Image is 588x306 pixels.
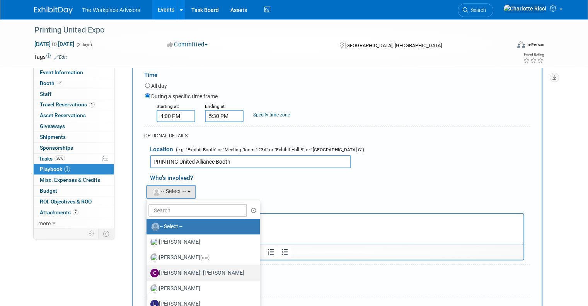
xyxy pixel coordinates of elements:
[40,101,95,108] span: Travel Reservations
[345,43,442,48] span: [GEOGRAPHIC_DATA], [GEOGRAPHIC_DATA]
[40,209,78,215] span: Attachments
[151,92,218,100] label: During a specific time frame
[253,112,290,118] a: Specify time zone
[55,156,65,161] span: 20%
[85,229,99,239] td: Personalize Event Tab Strip
[89,102,95,108] span: 1
[151,82,167,90] label: All day
[150,199,524,213] div: Details/Notes
[34,110,114,121] a: Asset Reservations
[517,41,525,48] img: Format-Inperson.png
[526,42,544,48] div: In-Person
[150,269,159,277] img: C.jpg
[34,121,114,132] a: Giveaways
[40,198,92,205] span: ROI, Objectives & ROO
[34,89,114,99] a: Staff
[150,267,252,279] label: [PERSON_NAME]. [PERSON_NAME]
[34,53,67,61] td: Tags
[148,204,247,217] input: Search
[34,175,114,185] a: Misc. Expenses & Credits
[73,209,78,215] span: 7
[150,251,252,264] label: [PERSON_NAME]
[34,154,114,164] a: Tasks20%
[205,110,244,122] input: End Time
[40,145,73,151] span: Sponsorships
[34,67,114,78] a: Event Information
[278,246,291,257] button: Bullet list
[64,166,70,172] span: 3
[151,222,160,231] img: Unassigned-User-Icon.png
[200,255,210,260] span: (me)
[174,147,364,152] span: (e.g. "Exhibit Booth" or "Meeting Room 123A" or "Exhibit Hall B" or "[GEOGRAPHIC_DATA] C")
[40,166,70,172] span: Playbook
[34,186,114,196] a: Budget
[40,91,51,97] span: Staff
[264,246,278,257] button: Numbered list
[157,104,179,109] small: Starting at:
[150,236,252,248] label: [PERSON_NAME]
[150,282,252,295] label: [PERSON_NAME]
[54,55,67,60] a: Edit
[51,41,58,47] span: to
[503,4,547,13] img: Charlotte Ricci
[40,188,57,194] span: Budget
[34,7,73,14] img: ExhibitDay
[469,40,544,52] div: Event Format
[40,177,100,183] span: Misc. Expenses & Credits
[58,81,62,85] i: Booth reservation complete
[151,214,523,244] iframe: Rich Text Area
[82,7,140,13] span: The Workplace Advisors
[34,41,75,48] span: [DATE] [DATE]
[523,53,544,57] div: Event Rating
[40,134,66,140] span: Shipments
[458,3,493,17] a: Search
[468,7,486,13] span: Search
[150,221,252,233] label: -- Select --
[38,220,51,226] span: more
[34,143,114,153] a: Sponsorships
[34,132,114,142] a: Shipments
[34,78,114,89] a: Booth
[146,185,196,199] button: -- Select --
[34,218,114,229] a: more
[165,41,211,49] button: Committed
[76,42,92,47] span: (3 days)
[34,99,114,110] a: Travel Reservations1
[99,229,114,239] td: Toggle Event Tabs
[40,123,65,129] span: Giveaways
[40,80,63,86] span: Booth
[32,23,501,37] div: Printing United Expo
[34,164,114,174] a: Playbook3
[152,188,186,194] span: -- Select --
[40,69,83,75] span: Event Information
[205,104,226,109] small: Ending at:
[34,197,114,207] a: ROI, Objectives & ROO
[150,170,530,183] div: Who's involved?
[144,132,530,139] div: OPTIONAL DETAILS:
[157,110,195,122] input: Start Time
[34,207,114,218] a: Attachments7
[40,112,86,118] span: Asset Reservations
[39,156,65,162] span: Tasks
[150,146,173,153] span: Location
[144,65,530,81] div: Time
